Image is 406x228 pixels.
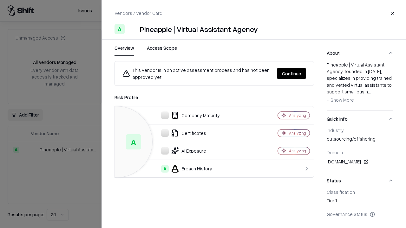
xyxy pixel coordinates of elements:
button: Quick Info [327,111,393,127]
div: About [327,61,393,110]
button: Status [327,172,393,189]
div: Classification [327,189,393,195]
div: Tier 1 [327,197,393,206]
div: Domain [327,149,393,155]
div: [DOMAIN_NAME] [327,158,393,166]
div: Analyzing [289,148,306,154]
img: Pineapple | Virtual Assistant Agency [127,24,137,34]
div: A [161,165,169,173]
div: Analyzing [289,130,306,136]
div: Company Maturity [120,111,256,119]
div: This vendor is in an active assessment process and has not been approved yet. [122,66,272,80]
button: Access Scope [147,45,177,56]
div: A [126,134,141,149]
div: Pineapple | Virtual Assistant Agency, founded in [DATE], specializes in providing trained and vet... [327,61,393,105]
div: Governance Status [327,211,393,217]
div: Quick Info [327,127,393,172]
div: Analyzing [289,113,306,118]
button: Overview [115,45,134,56]
span: ... [368,89,371,94]
div: outsourcing/offshoring [327,136,393,144]
div: Breach History [120,165,256,173]
p: Vendors / Vendor Card [115,10,162,16]
div: Pineapple | Virtual Assistant Agency [140,24,258,34]
div: Industry [327,127,393,133]
button: About [327,45,393,61]
div: AI Exposure [120,147,256,155]
span: + Show More [327,97,354,103]
button: + Show More [327,95,354,105]
div: Certificates [120,129,256,137]
button: Continue [277,68,306,79]
div: A [115,24,125,34]
div: Risk Profile [115,93,314,101]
